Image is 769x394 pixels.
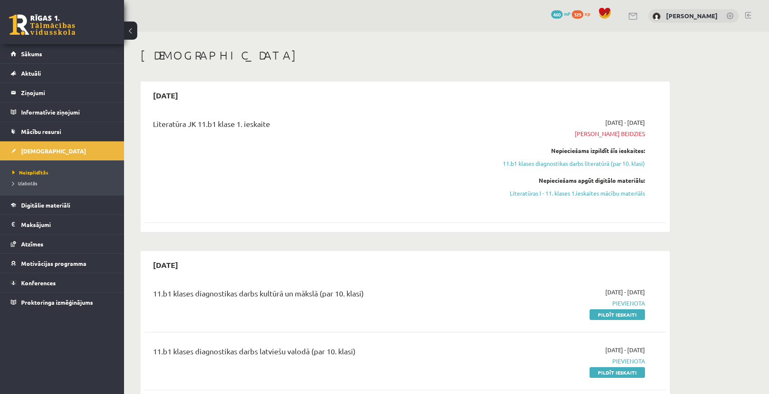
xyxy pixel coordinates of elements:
[11,103,114,122] a: Informatīvie ziņojumi
[21,147,86,155] span: [DEMOGRAPHIC_DATA]
[11,44,114,63] a: Sākums
[605,346,645,354] span: [DATE] - [DATE]
[12,179,116,187] a: Izlabotās
[489,189,645,198] a: Literatūras I - 11. klases 1.ieskaites mācību materiāls
[153,288,477,303] div: 11.b1 klases diagnostikas darbs kultūrā un mākslā (par 10. klasi)
[605,288,645,296] span: [DATE] - [DATE]
[21,201,70,209] span: Digitālie materiāli
[21,298,93,306] span: Proktoringa izmēģinājums
[585,10,590,17] span: xp
[11,234,114,253] a: Atzīmes
[11,83,114,102] a: Ziņojumi
[145,255,186,275] h2: [DATE]
[489,299,645,308] span: Pievienota
[21,83,114,102] legend: Ziņojumi
[11,254,114,273] a: Motivācijas programma
[12,169,116,176] a: Neizpildītās
[21,260,86,267] span: Motivācijas programma
[489,357,645,365] span: Pievienota
[590,367,645,378] a: Pildīt ieskaiti
[141,48,670,62] h1: [DEMOGRAPHIC_DATA]
[564,10,571,17] span: mP
[551,10,563,19] span: 460
[11,215,114,234] a: Maksājumi
[551,10,571,17] a: 460 mP
[21,240,43,248] span: Atzīmes
[9,14,75,35] a: Rīgas 1. Tālmācības vidusskola
[11,64,114,83] a: Aktuāli
[11,196,114,215] a: Digitālie materiāli
[605,118,645,127] span: [DATE] - [DATE]
[489,176,645,185] div: Nepieciešams apgūt digitālo materiālu:
[489,129,645,138] span: [PERSON_NAME] beidzies
[153,118,477,134] div: Literatūra JK 11.b1 klase 1. ieskaite
[11,122,114,141] a: Mācību resursi
[21,69,41,77] span: Aktuāli
[489,159,645,168] a: 11.b1 klases diagnostikas darbs literatūrā (par 10. klasi)
[572,10,594,17] a: 329 xp
[11,273,114,292] a: Konferences
[652,12,661,21] img: Ivans Jakubancs
[21,279,56,287] span: Konferences
[12,169,48,176] span: Neizpildītās
[489,146,645,155] div: Nepieciešams izpildīt šīs ieskaites:
[11,293,114,312] a: Proktoringa izmēģinājums
[145,86,186,105] h2: [DATE]
[11,141,114,160] a: [DEMOGRAPHIC_DATA]
[21,50,42,57] span: Sākums
[572,10,583,19] span: 329
[153,346,477,361] div: 11.b1 klases diagnostikas darbs latviešu valodā (par 10. klasi)
[21,103,114,122] legend: Informatīvie ziņojumi
[21,128,61,135] span: Mācību resursi
[590,309,645,320] a: Pildīt ieskaiti
[21,215,114,234] legend: Maksājumi
[12,180,37,186] span: Izlabotās
[666,12,718,20] a: [PERSON_NAME]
